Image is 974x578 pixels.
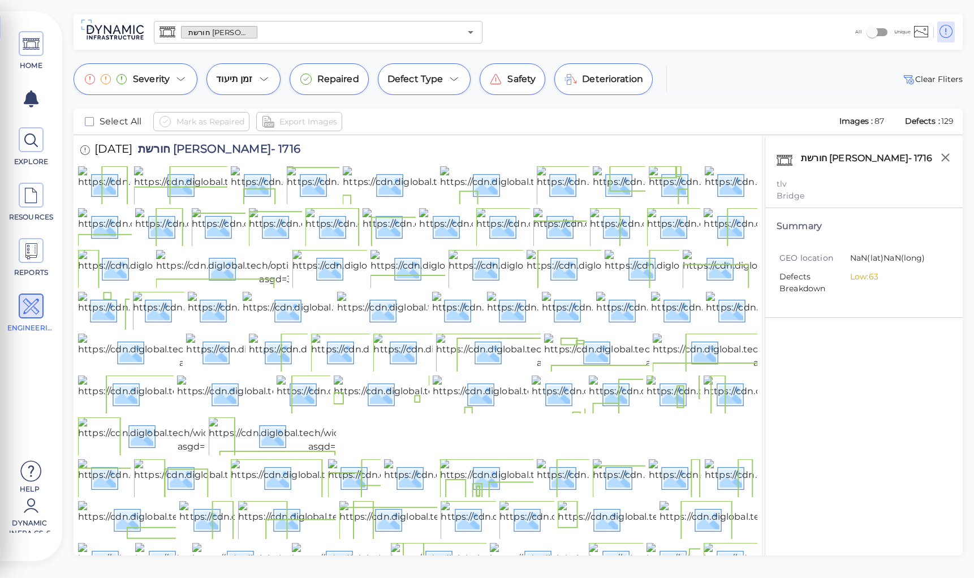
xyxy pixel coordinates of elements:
img: https://cdn.diglobal.tech/width210/3931/img_3581.jpg?asgd=3931 [542,292,788,328]
img: https://cdn.diglobal.tech/width210/3931/img_3485.jpg?asgd=3931 [653,334,902,370]
span: Defects : [904,116,941,126]
img: https://cdn.diglobal.tech/width210/3931/img_3482.jpg?asgd=3931 [436,334,686,370]
img: https://cdn.diglobal.tech/width210/3931/img_3575.jpg?asgd=3931 [337,292,585,328]
img: https://cdn.diglobal.tech/width210/3931/img_3529.jpg?asgd=3931 [419,208,667,244]
img: https://cdn.diglobal.tech/width210/3931/img_3483.jpg?asgd=3931 [78,166,327,202]
img: https://cdn.diglobal.tech/width210/3931/img_3538.jpg?asgd=3931 [533,208,782,244]
img: https://cdn.diglobal.tech/width210/3931/img_3571.jpg?asgd=3931 [133,292,379,328]
img: https://cdn.diglobal.tech/width210/3931/img_3537.jpg?asgd=3931 [537,459,784,495]
a: EXPLORE [6,127,57,167]
button: Clear Fliters [902,72,963,86]
span: Deterioration [582,72,643,86]
div: tlv [777,178,951,190]
img: https://cdn.diglobal.tech/width210/3931/img_3553.jpg?asgd=3931 [292,250,540,286]
button: Open [463,24,479,40]
img: https://cdn.diglobal.tech/width210/3931/img_3527.jpg?asgd=3931 [363,208,610,244]
img: https://cdn.diglobal.tech/width210/3931/img_3517.jpg?asgd=3931 [249,334,494,370]
img: https://cdn.diglobal.tech/width210/3931/img_3504.jpg?asgd=3931 [593,166,843,202]
img: https://cdn.diglobal.tech/width210/3931/img_3525.jpg?asgd=3931 [328,459,576,495]
span: חורשת [PERSON_NAME]- 1716 [132,143,300,158]
img: https://cdn.diglobal.tech/width210/3931/img_3487.jpg?asgd=3931 [78,376,327,412]
img: https://cdn.diglobal.tech/width210/3931/img_3560.jpg?asgd=3931 [527,250,776,286]
img: https://cdn.diglobal.tech/width210/3931/img_3515.jpg?asgd=3931 [78,459,324,495]
img: https://cdn.diglobal.tech/width210/3931/img_3544.jpg?asgd=3931 [705,459,955,495]
span: [DATE] [94,143,132,158]
img: https://cdn.diglobal.tech/width210/3931/img_3524.jpg?asgd=3931 [305,208,554,244]
li: Low: 63 [850,271,943,283]
img: https://cdn.diglobal.tech/width210/3931/img_3509.jpg?asgd=3931 [704,376,953,412]
span: 87 [874,116,884,126]
img: https://cdn.diglobal.tech/width210/3931/img_3565.jpg?asgd=3931 [660,501,908,537]
img: https://cdn.diglobal.tech/width210/3931/img_3506.jpg?asgd=3931 [649,166,898,202]
img: https://cdn.diglobal.tech/width210/3931/img_3559.jpg?asgd=3931 [449,250,697,286]
img: https://cdn.diglobal.tech/width210/3931/img_3540.jpg?asgd=3931 [593,459,843,495]
img: https://cdn.diglobal.tech/width210/3931/img_3523.jpg?asgd=3931 [231,459,479,495]
img: https://cdn.diglobal.tech/width210/3931/img_3492.jpg?asgd=3931 [287,166,536,202]
img: https://cdn.diglobal.tech/width210/3931/img_3554.jpg?asgd=3931 [238,501,487,537]
button: Export Images [256,112,342,131]
img: https://cdn.diglobal.tech/width210/3931/img_3505.jpg?asgd=3931 [647,376,895,412]
img: https://cdn.diglobal.tech/width210/3931/img_3516.jpg?asgd=3931 [135,208,382,244]
img: https://cdn.diglobal.tech/width210/3931/img_3577.jpg?asgd=3931 [432,292,679,328]
img: https://cdn.diglobal.tech/width210/3931/img_3531.jpg?asgd=3931 [476,208,722,244]
img: https://cdn.diglobal.tech/width210/3931/img_3539.jpg?asgd=3931 [590,208,838,244]
span: NaN (lat) NaN (long) [850,252,943,265]
img: https://cdn.diglobal.tech/width210/3931/img_3583.jpg?asgd=3931 [651,292,899,328]
img: https://cdn.diglobal.tech/width210/3931/img_3557.jpg?asgd=3931 [441,501,688,537]
span: Export Images [279,115,337,128]
img: https://cdn.diglobal.tech/width210/3931/img_3566.jpg?asgd=3931 [683,250,932,286]
img: https://cdn.diglobal.tech/width210/3931/img_3532.jpg?asgd=3931 [440,459,688,495]
img: https://cdn.diglobal.tech/width210/3931/img_3511.jpg?asgd=3931 [186,334,430,370]
img: https://cdn.diglobal.tech/width210/3931/img_3584.jpg?asgd=3931 [706,292,955,328]
img: https://cdn.diglobal.tech/width210/3931/img_3561.jpg?asgd=3931 [499,501,746,537]
img: https://cdn.diglobal.tech/width210/3931/img_3493.jpg?asgd=3931 [277,376,526,412]
div: חורשת [PERSON_NAME]- 1716 [798,149,947,172]
span: Mark as Repaired [176,115,244,128]
span: ENGINEERING [7,323,55,333]
img: https://cdn.diglobal.tech/width210/3931/img_3555.jpg?asgd=3931 [339,501,587,537]
span: Severity [133,72,170,86]
div: All Unique [855,21,910,43]
img: https://cdn.diglobal.tech/width210/3931/img_3518.jpg?asgd=3931 [134,459,381,495]
img: https://cdn.diglobal.tech/width210/3931/img_3579.jpg?asgd=3931 [487,292,735,328]
img: https://cdn.diglobal.tech/width210/3931/img_3570.jpg?asgd=3931 [78,292,327,328]
span: 129 [941,116,954,126]
span: חורשת [PERSON_NAME]- 1716 [182,27,257,38]
img: https://cdn.diglobal.tech/width210/3931/img_3548.jpg?asgd=3931 [78,250,327,286]
img: https://cdn.diglobal.tech/width210/3931/img_3500.jpg?asgd=3931 [532,376,782,412]
span: Repaired [317,72,359,86]
span: Select All [100,115,142,128]
span: HOME [7,61,55,71]
img: https://cdn.diglobal.tech/width210/3931/img_3513.jpg?asgd=3931 [209,417,455,454]
span: זמן תיעוד [216,72,252,86]
span: Defects Breakdown [779,271,850,295]
img: https://cdn.diglobal.tech/width210/3931/img_3489.jpg?asgd=3931 [177,376,427,412]
span: GEO location [779,252,850,264]
span: EXPLORE [7,157,55,167]
img: https://cdn.diglobal.tech/width210/3931/img_3486.jpg?asgd=3931 [134,166,384,202]
div: Bridge [777,190,951,202]
span: Images : [838,116,874,126]
iframe: Chat [926,527,966,570]
img: https://cdn.diglobal.tech/width210/3931/img_3543.jpg?asgd=3931 [649,459,898,495]
img: https://cdn.diglobal.tech/width210/3931/img_3501.jpg?asgd=3931 [537,166,784,202]
img: https://cdn.diglobal.tech/width210/3931/img_3549.jpg?asgd=3931 [78,501,327,537]
img: https://cdn.diglobal.tech/width210/3931/img_3564.jpg?asgd=3931 [558,501,807,537]
img: https://cdn.diglobal.tech/width210/3931/img_3520.jpg?asgd=3931 [192,208,441,244]
img: https://cdn.diglobal.tech/width210/3931/img_3562.jpg?asgd=3931 [605,250,853,286]
span: Safety [507,72,536,86]
img: https://cdn.diglobal.tech/width210/3931/img_3495.jpg?asgd=3931 [343,166,592,202]
a: RESOURCES [6,183,57,222]
img: https://cdn.diglobal.tech/width210/3931/img_3510.jpg?asgd=3931 [705,166,952,202]
img: https://cdn.diglobal.tech/width210/3931/img_3536.jpg?asgd=3931 [311,334,559,370]
span: Defect Type [387,72,443,86]
img: https://cdn.diglobal.tech/width210/3931/img_3574.jpg?asgd=3931 [243,292,491,328]
img: https://cdn.diglobal.tech/width210/3931/img_3491.jpg?asgd=3931 [231,166,479,202]
img: https://cdn.diglobal.tech/width210/3931/img_3512.jpg?asgd=3931 [78,417,324,454]
span: RESOURCES [7,212,55,222]
img: https://cdn.diglobal.tech/width210/3931/img_3546.jpg?asgd=3931 [704,208,953,244]
a: HOME [6,31,57,71]
a: REPORTS [6,238,57,278]
img: https://cdn.diglobal.tech/width210/3931/img_3494.jpg?asgd=3931 [334,376,584,412]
